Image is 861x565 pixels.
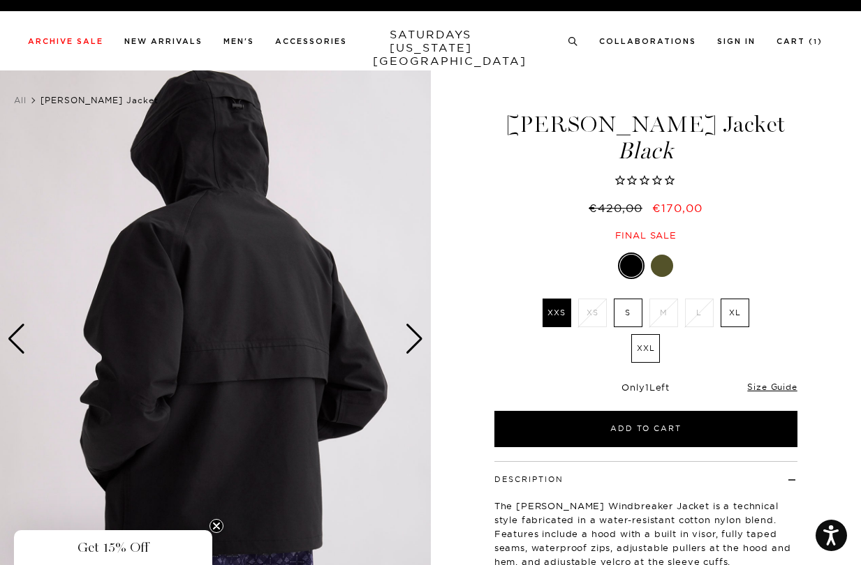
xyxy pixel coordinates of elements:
[275,38,347,45] a: Accessories
[494,382,797,393] div: Only Left
[223,38,254,45] a: Men's
[631,334,660,363] label: XXL
[589,201,648,215] del: €420,00
[7,324,26,354] div: Previous slide
[492,140,800,163] span: Black
[14,530,212,565] div: Get 15% OffClose teaser
[41,95,159,105] span: [PERSON_NAME] Jacket
[494,476,564,483] button: Description
[405,324,424,354] div: Next slide
[599,38,696,45] a: Collaborations
[373,28,488,68] a: SATURDAYS[US_STATE][GEOGRAPHIC_DATA]
[492,113,800,163] h1: [PERSON_NAME] Jacket
[747,382,797,392] a: Size Guide
[717,38,756,45] a: Sign In
[494,411,797,447] button: Add to Cart
[124,38,203,45] a: New Arrivals
[492,229,800,241] div: Final sale
[814,39,818,45] small: 1
[209,519,223,533] button: Close teaser
[721,299,749,327] label: XL
[14,95,27,105] a: All
[28,38,103,45] a: Archive Sale
[777,38,823,45] a: Cart (1)
[652,201,702,215] span: €170,00
[78,539,149,556] span: Get 15% Off
[645,382,649,393] span: 1
[614,299,642,327] label: S
[492,174,800,188] span: Rated 0.0 out of 5 stars 0 reviews
[543,299,571,327] label: XXS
